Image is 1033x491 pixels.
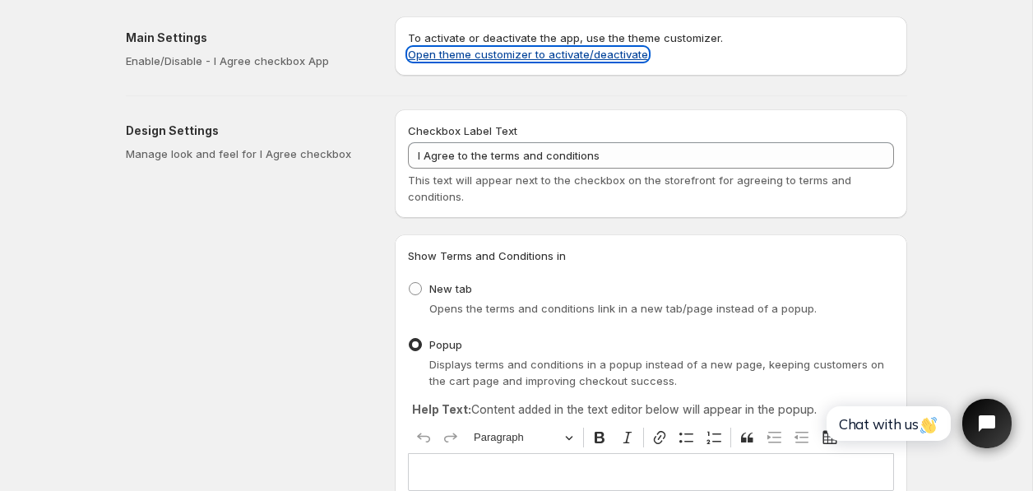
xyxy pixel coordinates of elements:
span: Popup [429,338,462,351]
span: Checkbox Label Text [408,124,517,137]
div: Editor toolbar [408,422,894,453]
h2: Design Settings [126,123,368,139]
button: Paragraph, Heading [466,425,580,451]
p: Content added in the text editor below will appear in the popup. [412,401,890,418]
iframe: Tidio Chat [808,385,1026,462]
h2: Main Settings [126,30,368,46]
p: Manage look and feel for I Agree checkbox [126,146,368,162]
span: Opens the terms and conditions link in a new tab/page instead of a popup. [429,302,817,315]
a: Open theme customizer to activate/deactivate [408,48,648,61]
strong: Help Text: [412,402,471,416]
span: New tab [429,282,472,295]
span: Show Terms and Conditions in [408,249,566,262]
span: This text will appear next to the checkbox on the storefront for agreeing to terms and conditions. [408,174,851,203]
div: Editor editing area: main. Press ⌥0 for help. [408,453,894,490]
span: Paragraph [474,428,559,447]
span: Displays terms and conditions in a popup instead of a new page, keeping customers on the cart pag... [429,358,884,387]
p: To activate or deactivate the app, use the theme customizer. [408,30,894,63]
p: Enable/Disable - I Agree checkbox App [126,53,368,69]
